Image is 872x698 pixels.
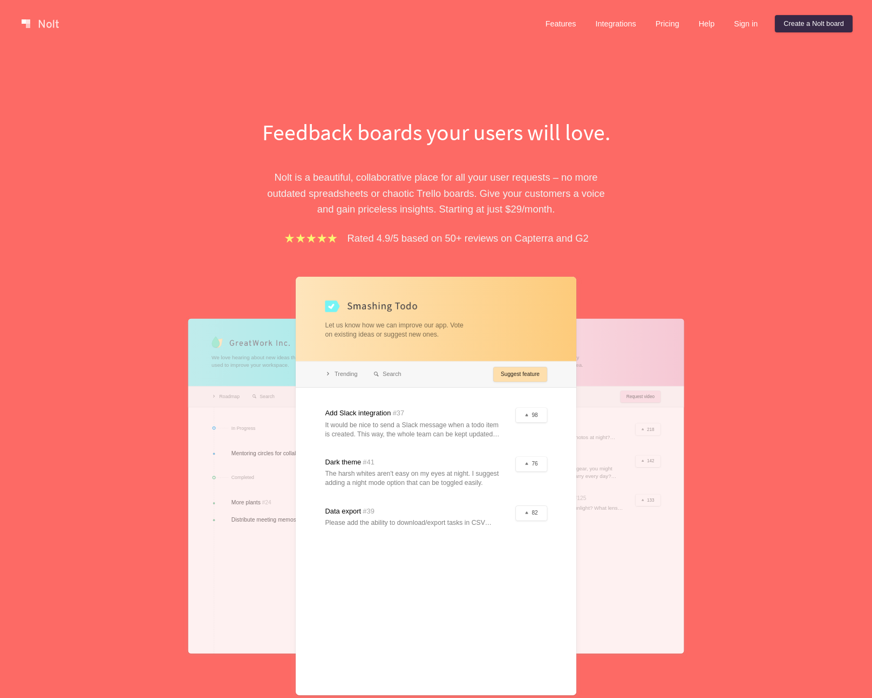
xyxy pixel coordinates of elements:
p: Nolt is a beautiful, collaborative place for all your user requests – no more outdated spreadshee... [250,169,622,217]
p: Rated 4.9/5 based on 50+ reviews on Capterra and G2 [348,230,589,246]
a: Sign in [725,15,766,32]
a: Features [537,15,585,32]
a: Integrations [587,15,644,32]
img: stars.b067e34983.png [283,232,338,244]
a: Help [690,15,724,32]
a: Create a Nolt board [775,15,853,32]
h1: Feedback boards your users will love. [250,117,622,148]
a: Pricing [647,15,688,32]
